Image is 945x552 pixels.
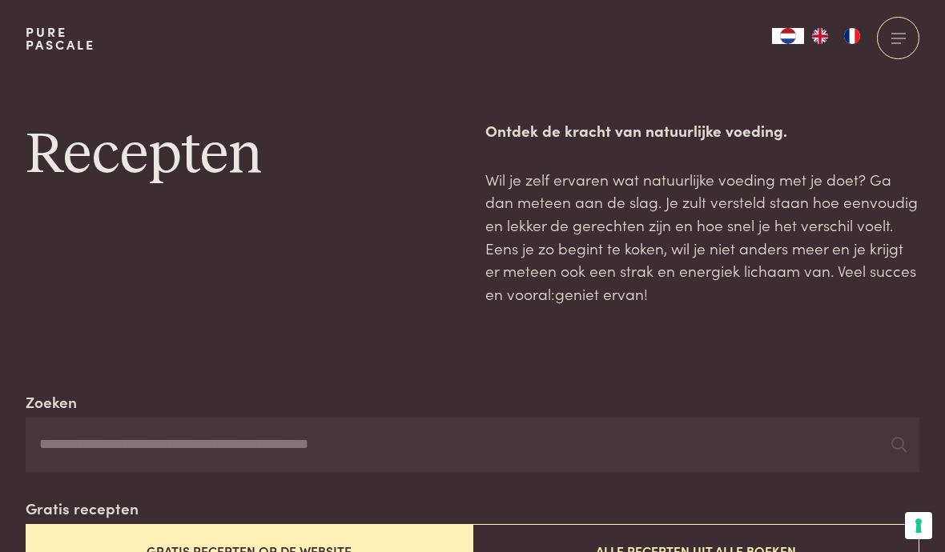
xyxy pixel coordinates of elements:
strong: Ontdek de kracht van natuurlijke voeding. [485,119,787,141]
label: Gratis recepten [26,497,139,520]
aside: Language selected: Nederlands [772,28,868,44]
div: Language [772,28,804,44]
h1: Recepten [26,119,460,191]
a: PurePascale [26,26,95,51]
p: Wil je zelf ervaren wat natuurlijke voeding met je doet? Ga dan meteen aan de slag. Je zult verst... [485,168,919,306]
a: EN [804,28,836,44]
a: FR [836,28,868,44]
label: Zoeken [26,390,77,414]
ul: Language list [804,28,868,44]
a: NL [772,28,804,44]
button: Uw voorkeuren voor toestemming voor trackingtechnologieën [905,512,932,539]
